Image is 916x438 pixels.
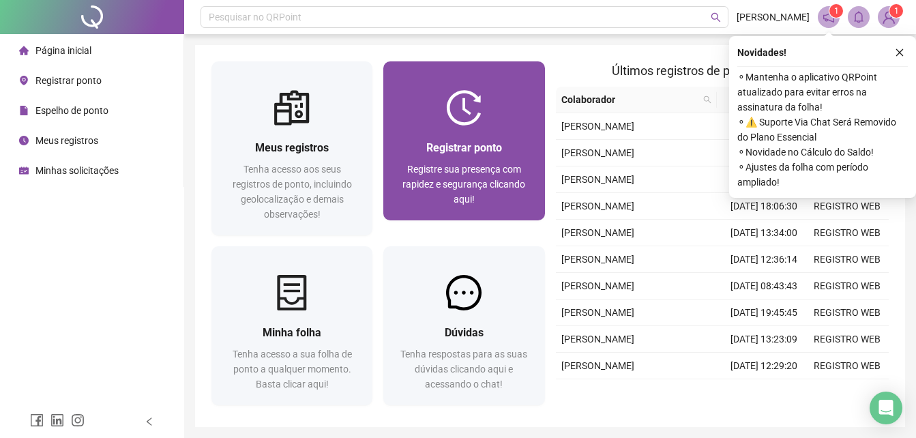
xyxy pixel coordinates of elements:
[722,92,781,107] span: Data/Hora
[737,45,786,60] span: Novidades !
[806,193,889,220] td: REGISTRO WEB
[700,89,714,110] span: search
[722,113,806,140] td: [DATE] 13:25:37
[561,334,634,345] span: [PERSON_NAME]
[722,220,806,246] td: [DATE] 13:34:00
[35,165,119,176] span: Minhas solicitações
[19,76,29,85] span: environment
[426,141,502,154] span: Registrar ponto
[829,4,843,18] sup: 1
[806,300,889,326] td: REGISTRO WEB
[255,141,329,154] span: Meus registros
[737,10,810,25] span: [PERSON_NAME]
[561,280,634,291] span: [PERSON_NAME]
[561,227,634,238] span: [PERSON_NAME]
[806,379,889,406] td: REGISTRO WEB
[722,326,806,353] td: [DATE] 13:23:09
[722,300,806,326] td: [DATE] 19:45:45
[806,246,889,273] td: REGISTRO WEB
[853,11,865,23] span: bell
[30,413,44,427] span: facebook
[561,147,634,158] span: [PERSON_NAME]
[145,417,154,426] span: left
[50,413,64,427] span: linkedin
[35,105,108,116] span: Espelho de ponto
[19,166,29,175] span: schedule
[35,45,91,56] span: Página inicial
[722,353,806,379] td: [DATE] 12:29:20
[878,7,899,27] img: 90667
[402,164,525,205] span: Registre sua presença com rapidez e segurança clicando aqui!
[211,61,372,235] a: Meus registrosTenha acesso aos seus registros de ponto, incluindo geolocalização e demais observa...
[722,140,806,166] td: [DATE] 12:17:58
[711,12,721,23] span: search
[806,273,889,300] td: REGISTRO WEB
[722,246,806,273] td: [DATE] 12:36:14
[722,193,806,220] td: [DATE] 18:06:30
[383,61,544,220] a: Registrar pontoRegistre sua presença com rapidez e segurança clicando aqui!
[737,115,908,145] span: ⚬ ⚠️ Suporte Via Chat Será Removido do Plano Essencial
[561,121,634,132] span: [PERSON_NAME]
[722,379,806,406] td: [DATE] 08:06:29
[35,75,102,86] span: Registrar ponto
[806,220,889,246] td: REGISTRO WEB
[211,246,372,405] a: Minha folhaTenha acesso a sua folha de ponto a qualquer momento. Basta clicar aqui!
[233,164,352,220] span: Tenha acesso aos seus registros de ponto, incluindo geolocalização e demais observações!
[561,254,634,265] span: [PERSON_NAME]
[737,145,908,160] span: ⚬ Novidade no Cálculo do Saldo!
[703,96,711,104] span: search
[445,326,484,339] span: Dúvidas
[870,392,902,424] div: Open Intercom Messenger
[717,87,797,113] th: Data/Hora
[612,63,832,78] span: Últimos registros de ponto sincronizados
[737,160,908,190] span: ⚬ Ajustes da folha com período ampliado!
[19,106,29,115] span: file
[722,166,806,193] td: [DATE] 07:40:16
[895,48,904,57] span: close
[823,11,835,23] span: notification
[561,360,634,371] span: [PERSON_NAME]
[383,246,544,405] a: DúvidasTenha respostas para as suas dúvidas clicando aqui e acessando o chat!
[737,70,908,115] span: ⚬ Mantenha o aplicativo QRPoint atualizado para evitar erros na assinatura da folha!
[400,349,527,390] span: Tenha respostas para as suas dúvidas clicando aqui e acessando o chat!
[233,349,352,390] span: Tenha acesso a sua folha de ponto a qualquer momento. Basta clicar aqui!
[806,326,889,353] td: REGISTRO WEB
[35,135,98,146] span: Meus registros
[19,46,29,55] span: home
[561,201,634,211] span: [PERSON_NAME]
[806,353,889,379] td: REGISTRO WEB
[71,413,85,427] span: instagram
[561,174,634,185] span: [PERSON_NAME]
[889,4,903,18] sup: Atualize o seu contato no menu Meus Dados
[894,6,899,16] span: 1
[722,273,806,300] td: [DATE] 08:43:43
[561,307,634,318] span: [PERSON_NAME]
[263,326,321,339] span: Minha folha
[834,6,839,16] span: 1
[561,92,698,107] span: Colaborador
[19,136,29,145] span: clock-circle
